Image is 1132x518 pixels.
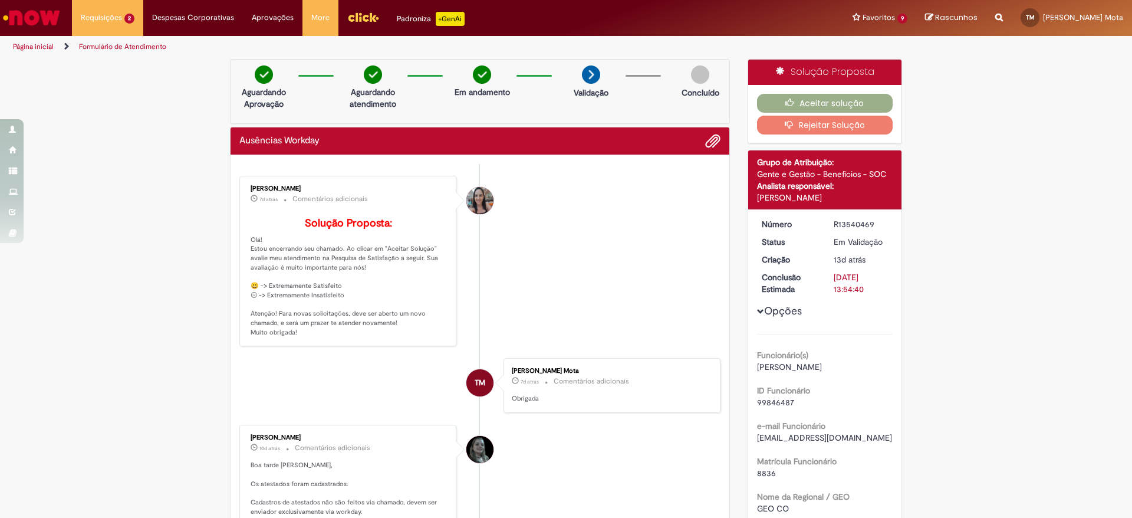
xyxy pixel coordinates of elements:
[292,194,368,204] small: Comentários adicionais
[834,271,889,295] div: [DATE] 13:54:40
[512,368,708,375] div: [PERSON_NAME] Mota
[834,236,889,248] div: Em Validação
[757,432,892,443] span: [EMAIL_ADDRESS][DOMAIN_NAME]
[311,12,330,24] span: More
[757,94,893,113] button: Aceitar solução
[554,376,629,386] small: Comentários adicionais
[753,254,825,265] dt: Criação
[81,12,122,24] span: Requisições
[1026,14,1035,21] span: TM
[834,254,866,265] span: 13d atrás
[757,180,893,192] div: Analista responsável:
[9,36,746,58] ul: Trilhas de página
[344,86,402,110] p: Aguardando atendimento
[259,445,280,452] time: 19/09/2025 17:37:48
[757,385,810,396] b: ID Funcionário
[757,156,893,168] div: Grupo de Atribuição:
[757,168,893,180] div: Gente e Gestão - Benefícios - SOC
[834,218,889,230] div: R13540469
[863,12,895,24] span: Favoritos
[239,136,320,146] h2: Ausências Workday Histórico de tíquete
[235,86,292,110] p: Aguardando Aprovação
[512,394,708,404] p: Obrigada
[436,12,465,26] p: +GenAi
[757,397,794,408] span: 99846487
[397,12,465,26] div: Padroniza
[295,443,370,453] small: Comentários adicionais
[259,196,278,203] time: 23/09/2025 07:56:33
[925,12,978,24] a: Rascunhos
[753,236,825,248] dt: Status
[466,369,493,396] div: Talita Lobo Mota
[124,14,134,24] span: 2
[251,434,447,441] div: [PERSON_NAME]
[757,116,893,135] button: Rejeitar Solução
[691,65,709,84] img: img-circle-grey.png
[1,6,62,29] img: ServiceNow
[455,86,510,98] p: Em andamento
[251,185,447,192] div: [PERSON_NAME]
[757,491,850,502] b: Nome da Regional / GEO
[255,65,273,84] img: check-circle-green.png
[757,503,789,514] span: GEO CO
[757,456,837,467] b: Matrícula Funcionário
[466,436,493,463] div: Raquel Zago
[347,8,379,26] img: click_logo_yellow_360x200.png
[682,87,719,99] p: Concluído
[521,378,539,385] time: 22/09/2025 15:10:10
[757,421,825,431] b: e-mail Funcionário
[935,12,978,23] span: Rascunhos
[574,87,608,99] p: Validação
[305,217,392,230] b: Solução Proposta:
[753,271,825,295] dt: Conclusão Estimada
[259,445,280,452] span: 10d atrás
[259,196,278,203] span: 7d atrás
[748,60,902,85] div: Solução Proposta
[757,362,822,372] span: [PERSON_NAME]
[753,218,825,230] dt: Número
[13,42,54,51] a: Página inicial
[834,254,866,265] time: 16/09/2025 15:44:27
[705,133,720,149] button: Adicionar anexos
[757,192,893,204] div: [PERSON_NAME]
[834,254,889,265] div: 16/09/2025 15:44:27
[466,187,493,214] div: Lilian Goncalves Aguiar
[79,42,166,51] a: Formulário de Atendimento
[521,378,539,385] span: 7d atrás
[475,369,485,397] span: TM
[1043,12,1123,22] span: [PERSON_NAME] Mota
[582,65,600,84] img: arrow-next.png
[897,14,907,24] span: 9
[252,12,294,24] span: Aprovações
[473,65,491,84] img: check-circle-green.png
[757,468,776,478] span: 8836
[364,65,382,84] img: check-circle-green.png
[152,12,234,24] span: Despesas Corporativas
[757,350,808,360] b: Funcionário(s)
[251,218,447,337] p: Olá! Estou encerrando seu chamado. Ao clicar em "Aceitar Solução" avalie meu atendimento na Pesqu...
